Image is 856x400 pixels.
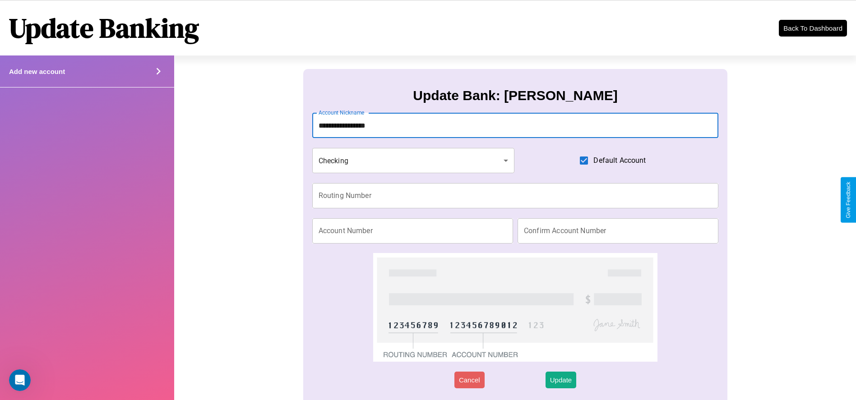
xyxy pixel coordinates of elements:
[373,253,658,362] img: check
[9,9,199,46] h1: Update Banking
[319,109,365,116] label: Account Nickname
[593,155,646,166] span: Default Account
[413,88,617,103] h3: Update Bank: [PERSON_NAME]
[546,372,576,388] button: Update
[454,372,485,388] button: Cancel
[845,182,851,218] div: Give Feedback
[312,148,514,173] div: Checking
[9,68,65,75] h4: Add new account
[9,369,31,391] iframe: Intercom live chat
[779,20,847,37] button: Back To Dashboard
